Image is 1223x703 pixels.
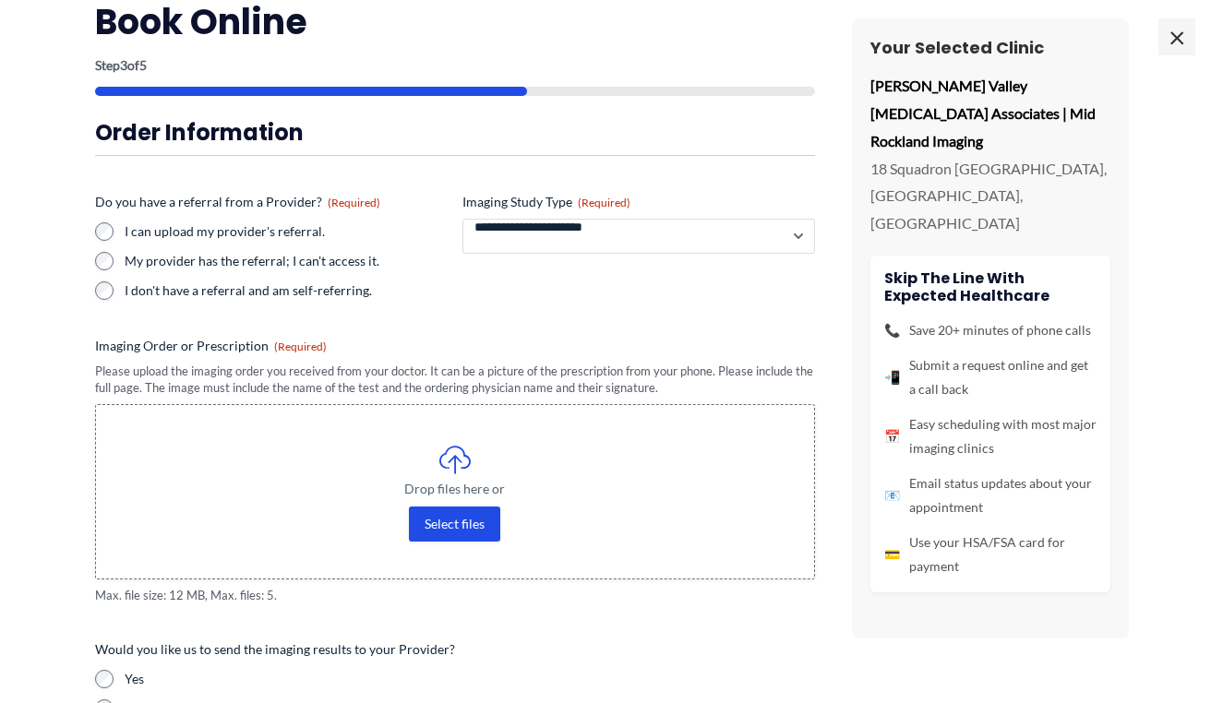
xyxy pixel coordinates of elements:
li: Submit a request online and get a call back [884,353,1097,401]
li: Easy scheduling with most major imaging clinics [884,412,1097,460]
legend: Do you have a referral from a Provider? [95,193,380,211]
span: × [1158,18,1195,55]
h4: Skip the line with Expected Healthcare [884,269,1097,304]
li: Use your HSA/FSA card for payment [884,530,1097,578]
span: 3 [120,57,127,73]
span: 💳 [884,542,900,566]
span: (Required) [578,196,630,209]
legend: Would you like us to send the imaging results to your Provider? [95,640,455,659]
span: 📧 [884,483,900,507]
span: 📅 [884,424,900,448]
label: I don't have a referral and am self-referring. [125,281,448,300]
h3: Your Selected Clinic [870,37,1110,58]
span: 📲 [884,365,900,389]
label: Yes [125,670,815,688]
p: 18 Squadron [GEOGRAPHIC_DATA], [GEOGRAPHIC_DATA], [GEOGRAPHIC_DATA] [870,155,1110,237]
span: Max. file size: 12 MB, Max. files: 5. [95,587,815,604]
span: Drop files here or [133,483,777,495]
span: (Required) [328,196,380,209]
li: Save 20+ minutes of phone calls [884,318,1097,342]
label: Imaging Study Type [462,193,815,211]
label: I can upload my provider's referral. [125,222,448,241]
p: Step of [95,59,815,72]
label: Imaging Order or Prescription [95,337,815,355]
li: Email status updates about your appointment [884,471,1097,519]
button: select files, imaging order or prescription(required) [409,506,500,542]
div: Please upload the imaging order you received from your doctor. It can be a picture of the prescri... [95,363,815,397]
p: [PERSON_NAME] Valley [MEDICAL_DATA] Associates | Mid Rockland Imaging [870,72,1110,154]
label: My provider has the referral; I can't access it. [125,252,448,270]
span: 5 [139,57,147,73]
span: (Required) [274,340,327,353]
h3: Order Information [95,118,815,147]
span: 📞 [884,318,900,342]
